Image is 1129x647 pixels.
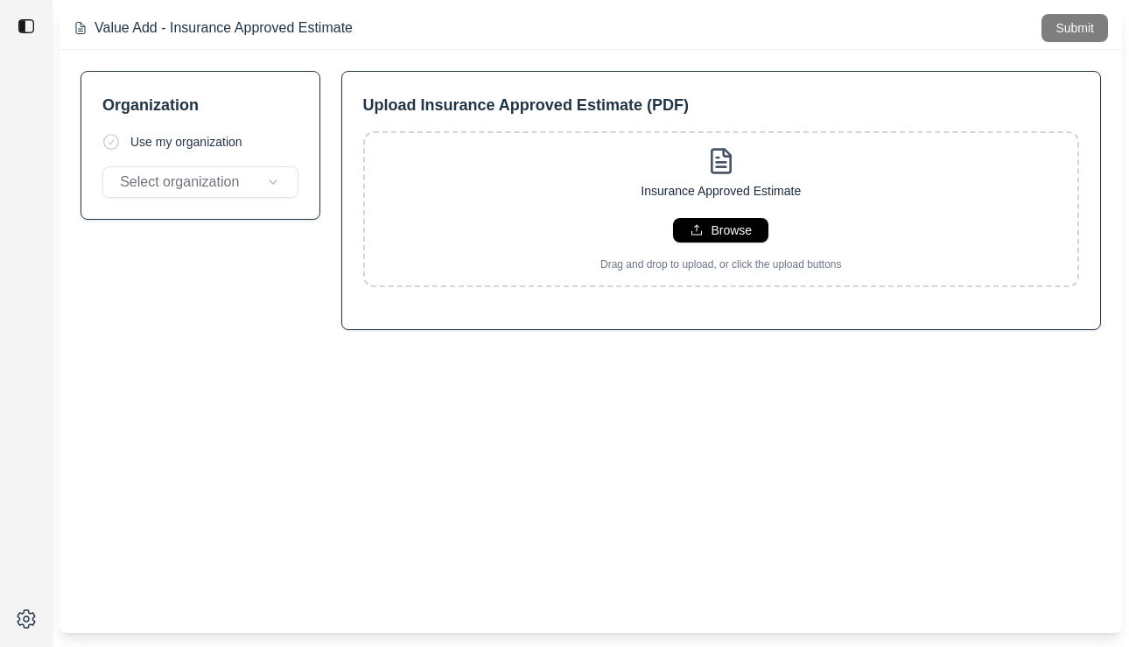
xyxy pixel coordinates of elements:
p: Browse [711,222,752,239]
button: Browse [673,218,768,243]
p: Value Add - Insurance Approved Estimate [95,18,353,39]
label: Use my organization [130,135,242,149]
h3: Upload Insurance Approved Estimate (PDF) [363,93,1080,117]
p: Insurance Approved Estimate [641,182,801,200]
img: toggle sidebar [18,18,35,35]
p: Drag and drop to upload, or click the upload buttons [600,257,842,271]
h3: Organization [102,93,298,117]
